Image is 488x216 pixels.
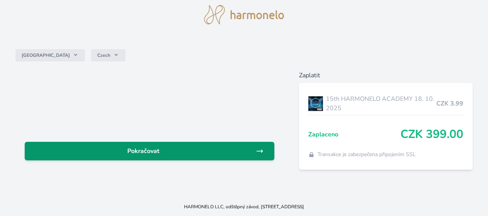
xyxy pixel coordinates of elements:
[400,128,463,141] span: CZK 399.00
[308,94,323,113] img: AKADEMIE_2025_virtual_1080x1080_ticket-lo.jpg
[308,130,400,139] span: Zaplaceno
[204,5,284,24] img: logo.svg
[436,99,463,108] span: CZK 3.99
[97,52,110,58] span: Czech
[299,71,473,80] h6: Zaplatit
[15,49,85,61] button: [GEOGRAPHIC_DATA]
[326,94,436,113] span: 15th HARMONELO ACADEMY 18. 10. 2025
[317,151,416,158] span: Transakce je zabezpečena připojením SSL
[31,146,256,156] span: Pokračovat
[22,52,70,58] span: [GEOGRAPHIC_DATA]
[91,49,125,61] button: Czech
[25,142,274,160] a: Pokračovat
